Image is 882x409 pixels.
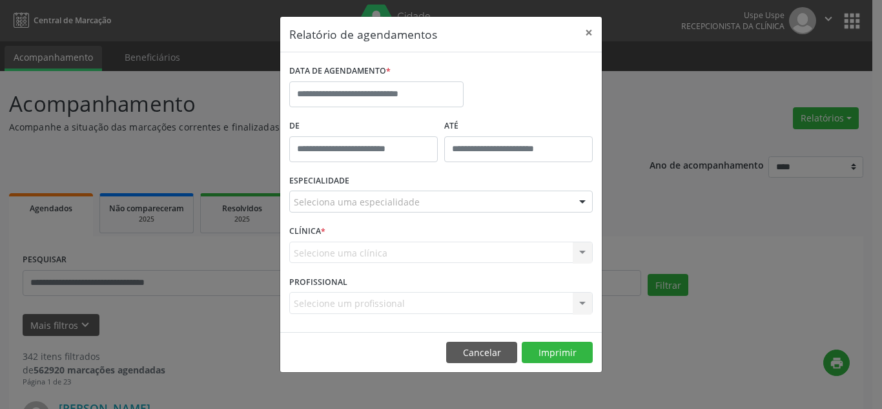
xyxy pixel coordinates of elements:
[289,171,349,191] label: ESPECIALIDADE
[289,272,347,292] label: PROFISSIONAL
[289,61,391,81] label: DATA DE AGENDAMENTO
[289,26,437,43] h5: Relatório de agendamentos
[289,116,438,136] label: De
[576,17,602,48] button: Close
[444,116,593,136] label: ATÉ
[294,195,420,209] span: Seleciona uma especialidade
[446,342,517,364] button: Cancelar
[522,342,593,364] button: Imprimir
[289,222,325,242] label: CLÍNICA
